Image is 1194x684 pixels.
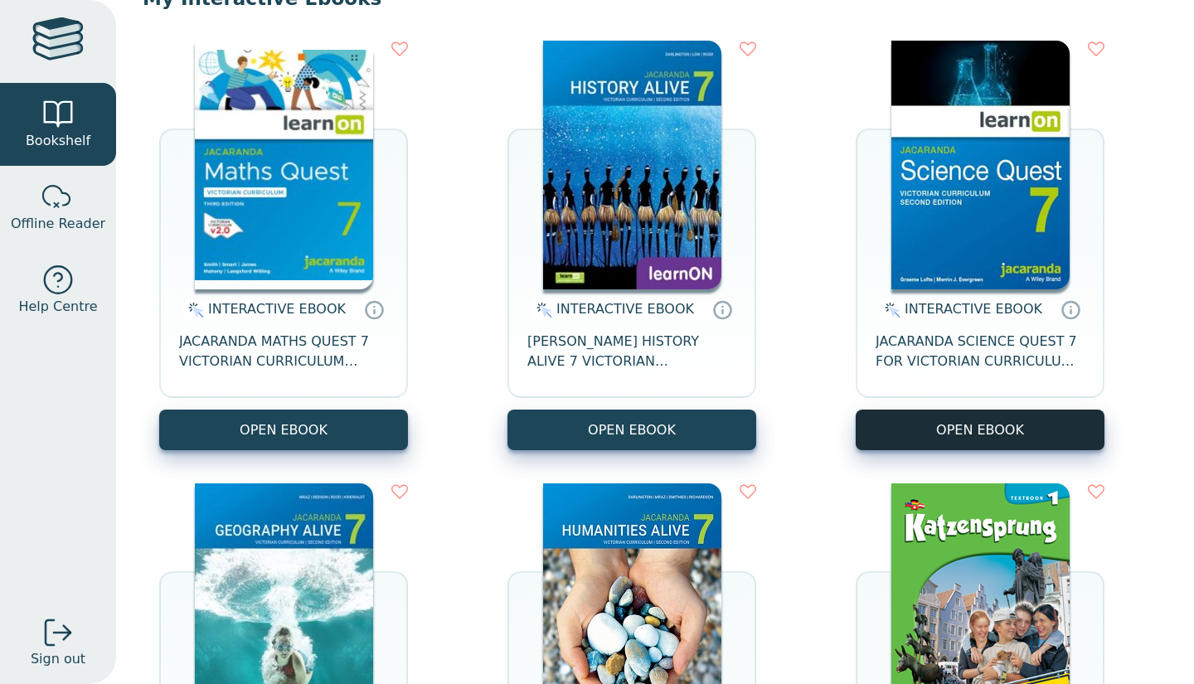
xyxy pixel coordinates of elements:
span: [PERSON_NAME] HISTORY ALIVE 7 VICTORIAN CURRICULUM LEARNON EBOOK 2E [527,332,736,371]
span: Help Centre [18,297,97,317]
span: INTERACTIVE EBOOK [556,301,694,317]
span: JACARANDA MATHS QUEST 7 VICTORIAN CURRICULUM LEARNON EBOOK 3E [179,332,388,371]
span: JACARANDA SCIENCE QUEST 7 FOR VICTORIAN CURRICULUM LEARNON 2E EBOOK [876,332,1085,371]
img: interactive.svg [531,300,552,320]
a: Interactive eBooks are accessed online via the publisher’s portal. They contain interactive resou... [1061,299,1080,319]
span: Bookshelf [26,131,90,151]
img: 329c5ec2-5188-ea11-a992-0272d098c78b.jpg [891,41,1070,289]
img: d4781fba-7f91-e911-a97e-0272d098c78b.jpg [543,41,721,289]
button: OPEN EBOOK [856,410,1104,450]
a: Interactive eBooks are accessed online via the publisher’s portal. They contain interactive resou... [712,299,732,319]
img: b87b3e28-4171-4aeb-a345-7fa4fe4e6e25.jpg [195,41,373,289]
span: INTERACTIVE EBOOK [208,301,346,317]
span: Sign out [31,649,85,669]
img: interactive.svg [183,300,204,320]
span: Offline Reader [11,214,105,234]
button: OPEN EBOOK [507,410,756,450]
span: INTERACTIVE EBOOK [905,301,1042,317]
img: interactive.svg [880,300,900,320]
button: OPEN EBOOK [159,410,408,450]
a: Interactive eBooks are accessed online via the publisher’s portal. They contain interactive resou... [364,299,384,319]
